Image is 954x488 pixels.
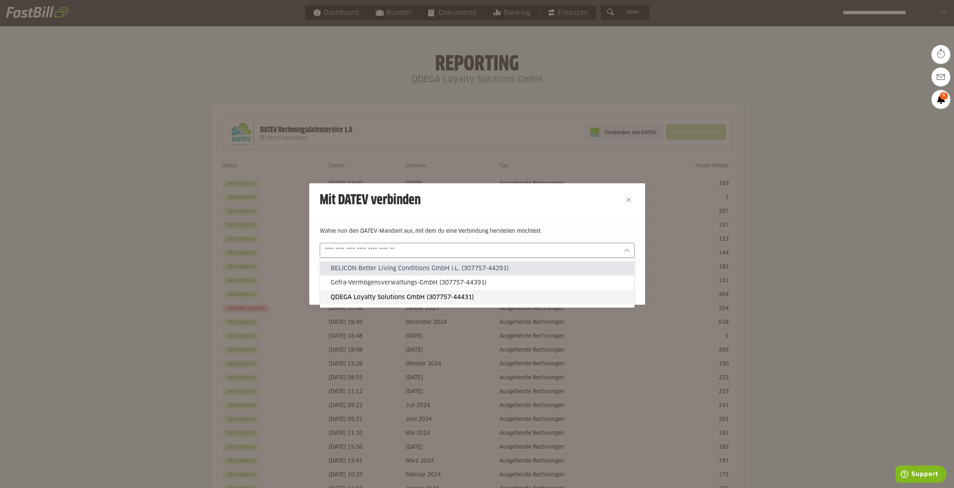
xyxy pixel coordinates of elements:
[896,466,947,484] iframe: Öffnet ein Widget, in dem Sie weitere Informationen finden
[932,90,950,109] a: 8
[940,92,948,100] span: 8
[320,275,634,290] sl-option: Gefra-Vermögensverwaltungs-GmbH (307757-44391)
[320,290,634,304] sl-option: QDEGA Loyalty Solutions GmbH (307757-44431)
[320,227,635,235] p: Wähle nun den DATEV-Mandant aus, mit dem du eine Verbindung herstellen möchtest
[320,261,634,275] sl-option: BELICON Better Living Conditions GmbH i.L. (307757-44291)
